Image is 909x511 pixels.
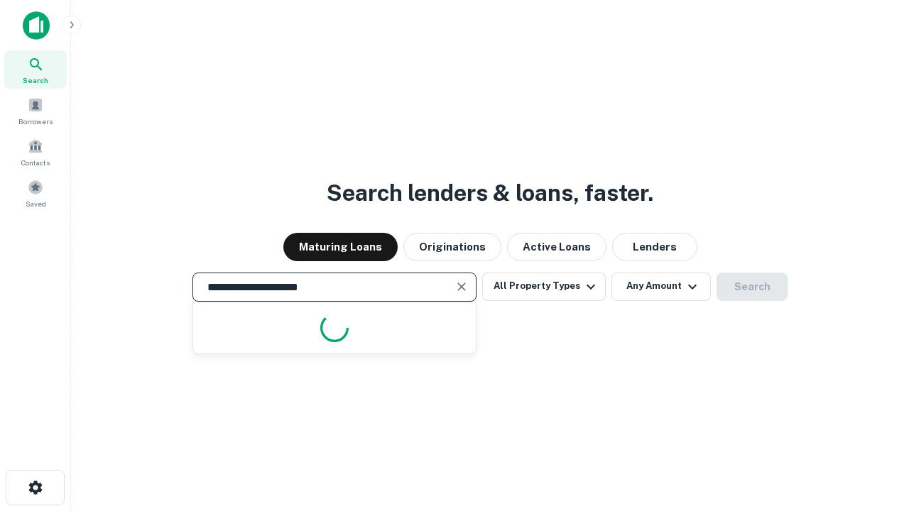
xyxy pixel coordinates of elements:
[21,157,50,168] span: Contacts
[4,50,67,89] a: Search
[838,397,909,466] iframe: Chat Widget
[283,233,398,261] button: Maturing Loans
[18,116,53,127] span: Borrowers
[612,233,697,261] button: Lenders
[23,75,48,86] span: Search
[4,92,67,130] a: Borrowers
[611,273,711,301] button: Any Amount
[507,233,606,261] button: Active Loans
[23,11,50,40] img: capitalize-icon.png
[327,176,653,210] h3: Search lenders & loans, faster.
[482,273,606,301] button: All Property Types
[452,277,472,297] button: Clear
[403,233,501,261] button: Originations
[26,198,46,209] span: Saved
[4,133,67,171] a: Contacts
[4,174,67,212] a: Saved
